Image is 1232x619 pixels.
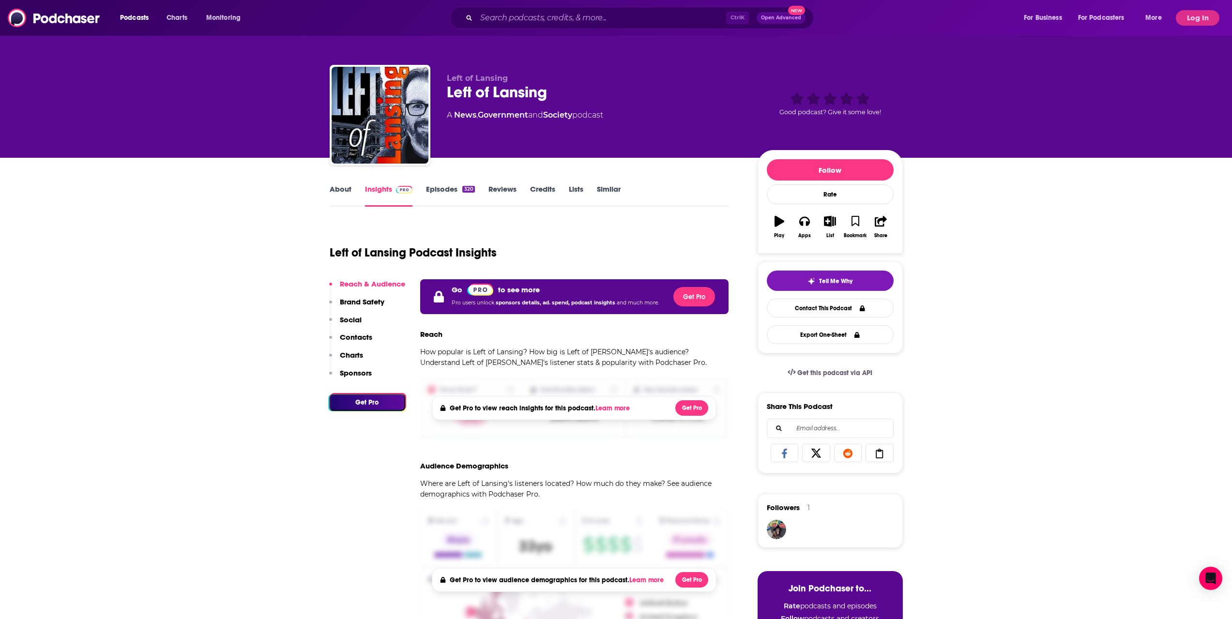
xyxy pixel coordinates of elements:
[329,394,405,411] button: Get Pro
[788,6,806,15] span: New
[597,184,621,207] a: Similar
[530,184,555,207] a: Credits
[478,110,528,120] a: Government
[843,210,868,244] button: Bookmark
[775,419,885,438] input: Email address...
[199,10,253,26] button: open menu
[528,110,543,120] span: and
[758,74,903,134] div: Good podcast? Give it some love!
[447,74,508,83] span: Left of Lansing
[1072,10,1139,26] button: open menu
[1078,11,1125,25] span: For Podcasters
[329,279,405,297] button: Reach & Audience
[420,478,729,499] p: Where are Left of Lansing's listeners located? How much do they make? See audience demographics w...
[120,11,149,25] span: Podcasts
[452,296,659,310] p: Pro users unlock and much more.
[629,576,666,584] button: Learn more
[1176,10,1219,26] button: Log In
[767,299,894,317] a: Contact This Podcast
[426,184,474,207] a: Episodes320
[771,444,799,462] a: Share on Facebook
[467,284,494,296] img: Podchaser Pro
[767,325,894,344] button: Export One-Sheet
[340,332,372,342] p: Contacts
[8,9,101,27] img: Podchaser - Follow, Share and Rate Podcasts
[767,210,792,244] button: Play
[767,184,894,204] div: Rate
[396,186,413,194] img: Podchaser Pro
[1199,567,1222,590] div: Open Intercom Messenger
[819,277,852,285] span: Tell Me Why
[767,159,894,181] button: Follow
[365,184,413,207] a: InsightsPodchaser Pro
[767,271,894,291] button: tell me why sparkleTell Me Why
[757,12,806,24] button: Open AdvancedNew
[462,186,474,193] div: 320
[826,233,834,239] div: List
[340,350,363,360] p: Charts
[498,285,540,294] p: to see more
[340,368,372,377] p: Sponsors
[767,602,893,610] li: podcasts and episodes
[420,461,508,470] h3: Audience Demographics
[779,108,881,116] span: Good podcast? Give it some love!
[496,300,617,306] span: sponsors details, ad. spend, podcast insights
[866,444,894,462] a: Copy Link
[761,15,801,20] span: Open Advanced
[767,583,893,594] h3: Join Podchaser to...
[874,233,887,239] div: Share
[340,315,362,324] p: Social
[329,368,372,386] button: Sponsors
[450,576,666,584] h4: Get Pro to view audience demographics for this podcast.
[476,110,478,120] span: ,
[329,315,362,333] button: Social
[329,297,384,315] button: Brand Safety
[1017,10,1074,26] button: open menu
[844,233,867,239] div: Bookmark
[167,11,187,25] span: Charts
[784,602,800,610] strong: Rate
[476,10,726,26] input: Search podcasts, credits, & more...
[767,520,786,539] img: SamdlilyMark
[675,400,708,416] button: Get Pro
[332,67,428,164] img: Left of Lansing
[767,419,894,438] div: Search followers
[113,10,161,26] button: open menu
[329,332,372,350] button: Contacts
[330,184,351,207] a: About
[454,110,476,120] a: News
[1024,11,1062,25] span: For Business
[774,233,784,239] div: Play
[868,210,893,244] button: Share
[675,572,708,588] button: Get Pro
[488,184,517,207] a: Reviews
[673,287,715,306] button: Get Pro
[807,503,810,512] div: 1
[450,404,632,412] h4: Get Pro to view reach insights for this podcast.
[569,184,583,207] a: Lists
[447,109,603,121] div: A podcast
[767,503,800,512] span: Followers
[817,210,842,244] button: List
[780,361,881,385] a: Get this podcast via API
[595,405,632,412] button: Learn more
[330,245,497,260] h1: Left of Lansing Podcast Insights
[726,12,749,24] span: Ctrl K
[767,402,833,411] h3: Share This Podcast
[329,350,363,368] button: Charts
[1139,10,1174,26] button: open menu
[206,11,241,25] span: Monitoring
[340,297,384,306] p: Brand Safety
[802,444,830,462] a: Share on X/Twitter
[834,444,862,462] a: Share on Reddit
[452,285,462,294] p: Go
[160,10,193,26] a: Charts
[807,277,815,285] img: tell me why sparkle
[467,283,494,296] a: Pro website
[1145,11,1162,25] span: More
[797,369,872,377] span: Get this podcast via API
[543,110,572,120] a: Society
